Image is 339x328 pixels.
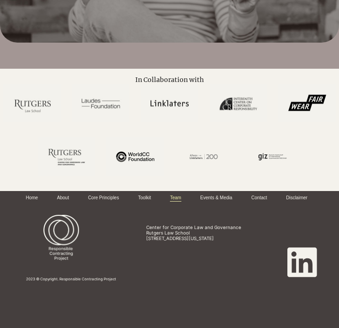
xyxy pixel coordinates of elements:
[286,195,307,202] a: Disclaimer
[175,137,233,176] img: allens_links_logo.png
[146,224,295,230] p: Center for Corporate Law and Governance
[38,137,95,176] img: rutgers_corp_law_edited.jpg
[200,195,232,202] a: Events & Media
[3,84,61,123] img: rutgers_law_logo_edited.jpg
[88,195,119,202] a: Core Principles
[141,84,198,123] img: linklaters_logo_edited.jpg
[72,84,130,123] img: laudes_logo_edited.jpg
[146,230,295,235] p: Rutgers Law School
[26,277,205,281] p: 2023 © Copyright. Responsible Contracting Project
[278,84,336,123] img: fairwear_logo_edited.jpg
[146,235,295,241] p: [STREET_ADDRESS][US_STATE]
[251,195,267,202] a: Contact
[16,191,317,205] nav: Site
[106,137,164,176] img: world_cc_edited.jpg
[135,76,204,84] span: In Collaboration with
[18,215,105,266] img: v2 New RCP logo cream.png
[138,195,151,202] a: Toolkit
[57,195,69,202] a: About
[210,84,267,123] img: ICCR_logo_edited.jpg
[26,195,38,202] a: Home
[244,137,302,176] img: giz_logo.png
[170,195,181,202] a: Team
